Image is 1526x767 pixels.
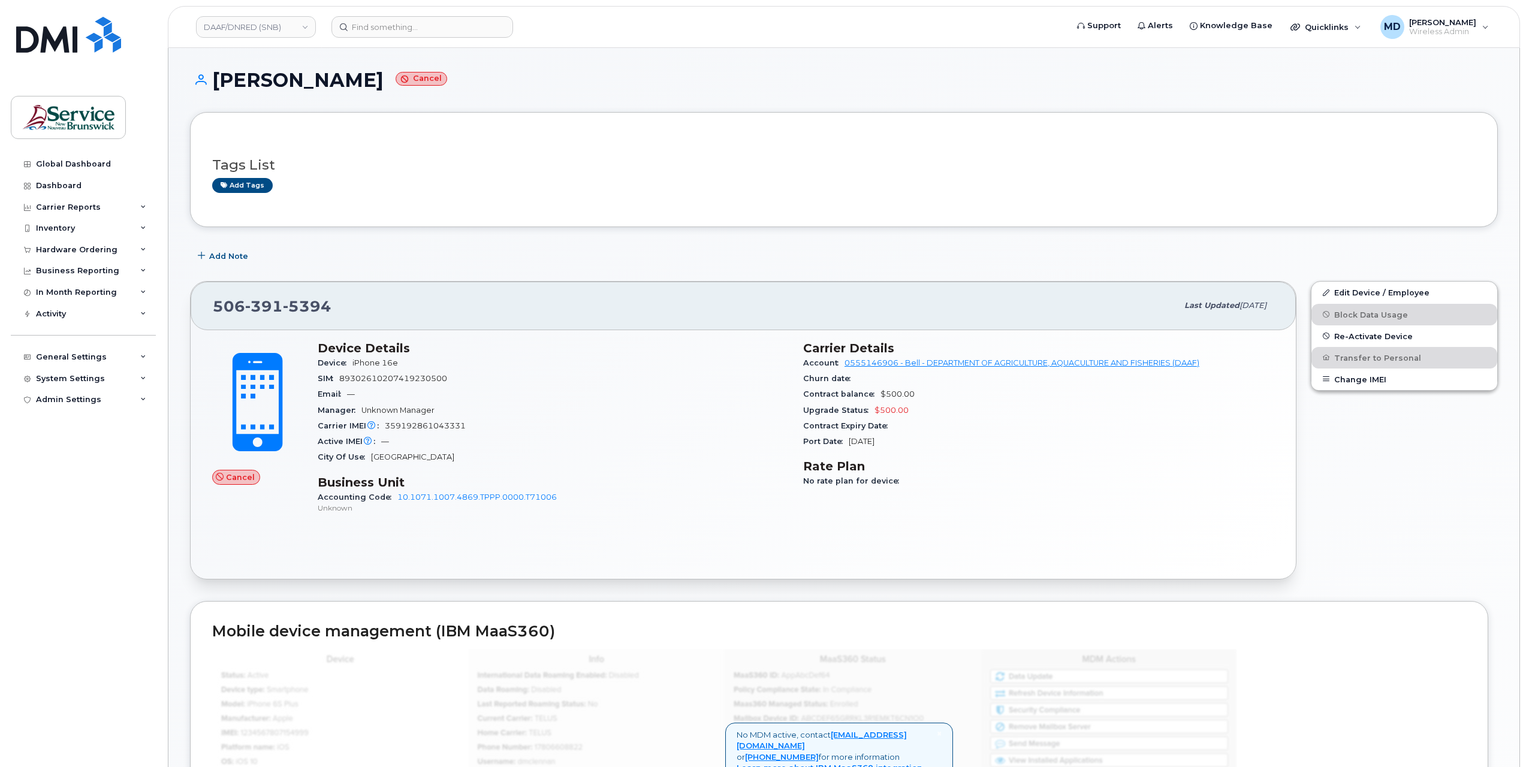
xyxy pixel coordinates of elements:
a: Add tags [212,178,273,193]
button: Block Data Usage [1311,304,1497,325]
h1: [PERSON_NAME] [190,70,1498,90]
span: 359192861043331 [385,421,466,430]
a: [PHONE_NUMBER] [745,752,819,762]
span: [DATE] [849,437,874,446]
button: Transfer to Personal [1311,347,1497,369]
span: 5394 [283,297,331,315]
a: 10.1071.1007.4869.TPPP.0000.T71006 [397,493,557,502]
small: Cancel [396,72,447,86]
span: [GEOGRAPHIC_DATA] [371,452,454,461]
span: Carrier IMEI [318,421,385,430]
span: Device [318,358,352,367]
span: 391 [245,297,283,315]
button: Add Note [190,245,258,267]
span: Cancel [226,472,255,483]
h3: Business Unit [318,475,789,490]
span: SIM [318,374,339,383]
span: City Of Use [318,452,371,461]
span: — [347,389,355,398]
span: Add Note [209,250,248,262]
span: Active IMEI [318,437,381,446]
button: Change IMEI [1311,369,1497,390]
h3: Device Details [318,341,789,355]
a: 0555146906 - Bell - DEPARTMENT OF AGRICULTURE, AQUACULTURE AND FISHERIES (DAAF) [845,358,1199,367]
span: Manager [318,406,361,415]
h3: Rate Plan [803,459,1274,473]
span: $500.00 [880,389,915,398]
a: Close [937,729,942,738]
button: Re-Activate Device [1311,325,1497,347]
span: Port Date [803,437,849,446]
span: × [937,728,942,739]
h3: Tags List [212,158,1476,173]
span: [DATE] [1240,301,1266,310]
span: No rate plan for device [803,476,905,485]
span: Unknown Manager [361,406,435,415]
span: Upgrade Status [803,406,874,415]
span: Last updated [1184,301,1240,310]
span: Email [318,389,347,398]
span: Contract Expiry Date [803,421,894,430]
span: Churn date [803,374,857,383]
h3: Carrier Details [803,341,1274,355]
span: Accounting Code [318,493,397,502]
span: $500.00 [874,406,909,415]
a: Edit Device / Employee [1311,282,1497,303]
p: Unknown [318,503,789,513]
span: Re-Activate Device [1334,331,1413,340]
span: Account [803,358,845,367]
span: 506 [213,297,331,315]
span: Contract balance [803,389,880,398]
h2: Mobile device management (IBM MaaS360) [212,623,1466,640]
span: 89302610207419230500 [339,374,447,383]
span: — [381,437,389,446]
span: iPhone 16e [352,358,398,367]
